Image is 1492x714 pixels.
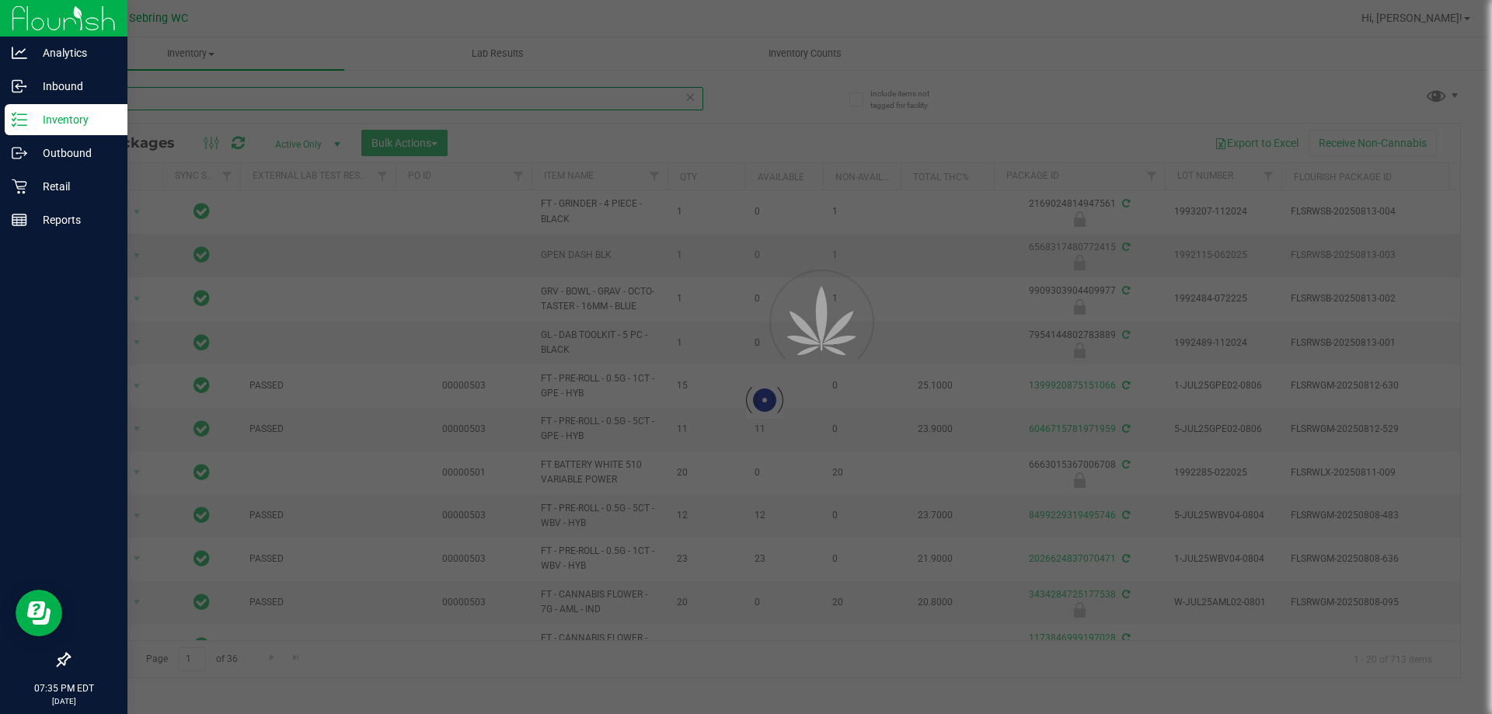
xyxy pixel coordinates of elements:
[27,44,120,62] p: Analytics
[12,145,27,161] inline-svg: Outbound
[12,179,27,194] inline-svg: Retail
[27,110,120,129] p: Inventory
[12,112,27,127] inline-svg: Inventory
[27,177,120,196] p: Retail
[7,695,120,707] p: [DATE]
[27,211,120,229] p: Reports
[12,78,27,94] inline-svg: Inbound
[7,681,120,695] p: 07:35 PM EDT
[16,590,62,636] iframe: Resource center
[27,77,120,96] p: Inbound
[27,144,120,162] p: Outbound
[12,212,27,228] inline-svg: Reports
[12,45,27,61] inline-svg: Analytics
